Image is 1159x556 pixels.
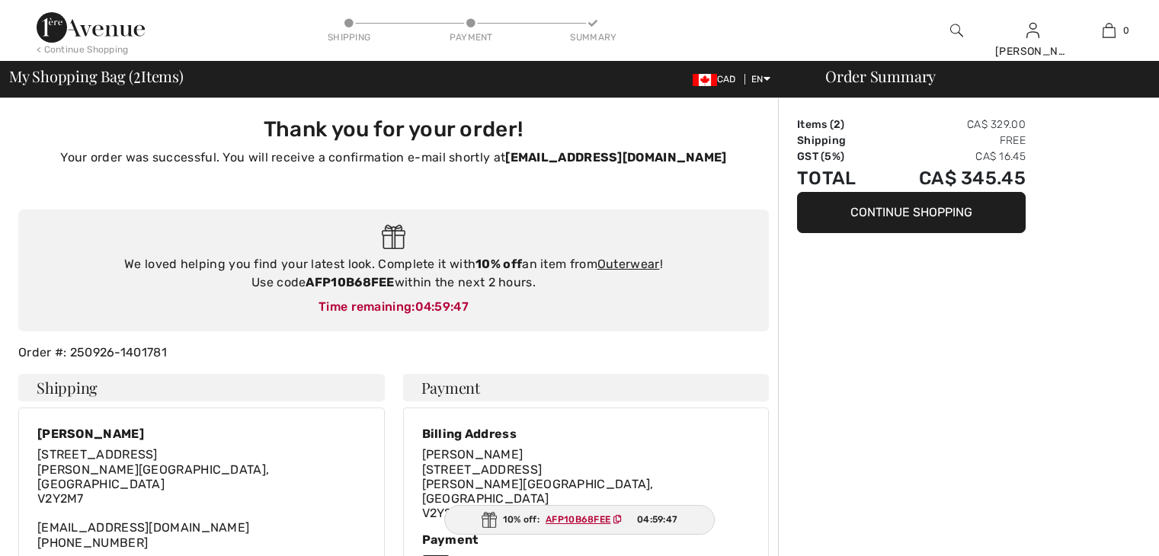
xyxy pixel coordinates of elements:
span: 2 [133,65,141,85]
div: Order #: 250926-1401781 [9,344,778,362]
strong: [EMAIL_ADDRESS][DOMAIN_NAME] [505,150,726,165]
div: Order Summary [807,69,1150,84]
h3: Thank you for your order! [27,117,760,142]
div: [PERSON_NAME] [995,43,1070,59]
span: [STREET_ADDRESS] [PERSON_NAME][GEOGRAPHIC_DATA], [GEOGRAPHIC_DATA] V2Y2M7 [37,447,269,506]
img: 1ère Avenue [37,12,145,43]
div: 10% off: [444,505,716,535]
td: Shipping [797,133,879,149]
span: 04:59:47 [637,513,677,526]
span: 04:59:47 [415,299,469,314]
span: My Shopping Bag ( Items) [9,69,184,84]
div: Shipping [326,30,372,44]
div: Billing Address [422,427,751,441]
h4: Payment [403,374,770,401]
div: Time remaining: [34,298,754,316]
span: EN [751,74,770,85]
p: Your order was successful. You will receive a confirmation e-mail shortly at [27,149,760,167]
td: Total [797,165,879,192]
img: Gift.svg [482,512,497,528]
div: < Continue Shopping [37,43,129,56]
img: Canadian Dollar [693,74,717,86]
button: Continue Shopping [797,192,1026,233]
td: Free [879,133,1026,149]
span: [STREET_ADDRESS] [PERSON_NAME][GEOGRAPHIC_DATA], [GEOGRAPHIC_DATA] V2Y2M7 [422,462,654,521]
div: We loved helping you find your latest look. Complete it with an item from ! Use code within the n... [34,255,754,292]
h4: Shipping [18,374,385,401]
div: [PERSON_NAME] [37,427,366,441]
img: My Bag [1103,21,1116,40]
strong: AFP10B68FEE [306,275,394,289]
span: 2 [834,118,840,131]
div: Summary [570,30,616,44]
span: [PERSON_NAME] [422,447,523,462]
img: Gift.svg [382,225,405,250]
img: My Info [1026,21,1039,40]
span: CAD [693,74,742,85]
td: GST (5%) [797,149,879,165]
strong: 10% off [475,257,522,271]
div: [EMAIL_ADDRESS][DOMAIN_NAME] [PHONE_NUMBER] [37,447,366,549]
td: CA$ 329.00 [879,117,1026,133]
td: CA$ 16.45 [879,149,1026,165]
a: Outerwear [597,257,660,271]
ins: AFP10B68FEE [546,514,610,525]
td: CA$ 345.45 [879,165,1026,192]
img: search the website [950,21,963,40]
div: Payment [448,30,494,44]
span: 0 [1123,24,1129,37]
td: Items ( ) [797,117,879,133]
div: Payment [422,532,751,547]
a: 0 [1071,21,1146,40]
a: Sign In [1026,23,1039,37]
